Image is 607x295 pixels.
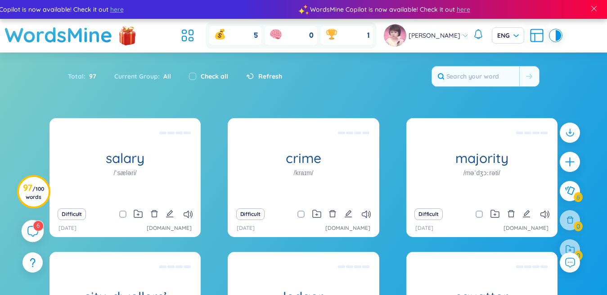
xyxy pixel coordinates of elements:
[58,224,76,233] p: [DATE]
[150,210,158,218] span: delete
[344,210,352,218] span: edit
[118,23,136,50] img: flashSalesIcon.a7f4f837.png
[367,31,369,40] span: 1
[522,210,531,218] span: edit
[309,31,314,40] span: 0
[228,150,379,166] h1: crime
[68,67,105,86] div: Total :
[325,224,370,233] a: [DOMAIN_NAME]
[409,31,460,40] span: [PERSON_NAME]
[328,208,337,220] button: delete
[250,4,597,14] div: WordsMine Copilot is now available! Check it out
[403,4,417,14] span: here
[414,208,443,220] button: Difficult
[114,168,137,178] h1: /ˈsæləri/
[254,31,258,40] span: 5
[236,208,265,220] button: Difficult
[4,19,112,51] a: WordsMine
[36,222,40,229] span: 6
[258,71,282,81] span: Refresh
[497,31,519,40] span: ENG
[564,156,576,167] span: plus
[147,224,192,233] a: [DOMAIN_NAME]
[201,71,228,81] label: Check all
[384,24,409,47] a: avatar
[57,4,70,14] span: here
[160,72,171,80] span: All
[507,208,515,220] button: delete
[58,208,86,220] button: Difficult
[384,24,406,47] img: avatar
[23,184,44,200] h3: 97
[166,208,174,220] button: edit
[237,224,255,233] p: [DATE]
[49,150,201,166] h1: salary
[294,168,314,178] h1: /kraɪm/
[166,210,174,218] span: edit
[463,168,500,178] h1: /məˈdʒɔːrəti/
[33,220,43,230] sup: 6
[328,210,337,218] span: delete
[406,150,558,166] h1: majority
[432,66,519,86] input: Search your word
[85,71,96,81] span: 97
[26,185,44,200] span: / 100 words
[522,208,531,220] button: edit
[415,224,433,233] p: [DATE]
[105,67,180,86] div: Current Group :
[150,208,158,220] button: delete
[504,224,549,233] a: [DOMAIN_NAME]
[344,208,352,220] button: edit
[507,210,515,218] span: delete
